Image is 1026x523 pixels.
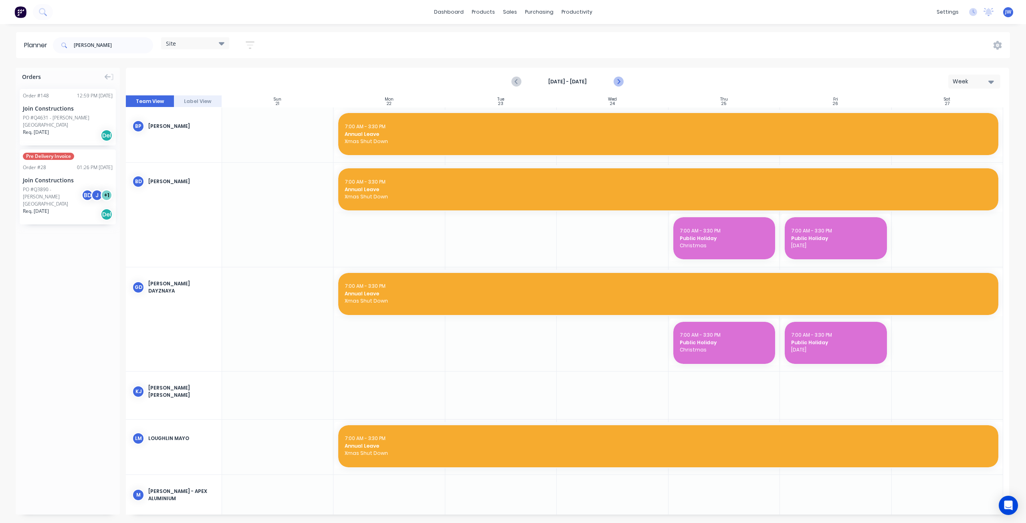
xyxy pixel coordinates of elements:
span: Public Holiday [680,339,769,346]
span: Public Holiday [680,235,769,242]
div: Mon [385,97,394,102]
div: 27 [945,102,949,106]
div: [PERSON_NAME] - Apex Aluminium [148,488,215,502]
div: Join Constructions [23,176,113,184]
span: Req. [DATE] [23,129,49,136]
div: 26 [833,102,838,106]
div: productivity [557,6,596,18]
div: Loughlin Mayo [148,435,215,442]
div: Order # 148 [23,92,49,99]
span: Annual Leave [345,186,992,193]
span: [DATE] [791,346,880,353]
div: bp [132,120,144,132]
div: Wed [608,97,617,102]
img: Factory [14,6,26,18]
button: Label View [174,95,222,107]
span: 7:00 AM - 3:30 PM [680,331,721,338]
div: PO #Q3890 - [PERSON_NAME][GEOGRAPHIC_DATA] [23,186,84,208]
div: Order # 28 [23,164,46,171]
div: J [91,189,103,201]
div: Week [953,77,990,86]
span: Orders [22,73,41,81]
input: Search for orders... [74,37,153,53]
div: Sun [274,97,281,102]
div: Sat [944,97,950,102]
div: [PERSON_NAME] [148,178,215,185]
div: PO #Q4631 - [PERSON_NAME][GEOGRAPHIC_DATA] [23,114,113,129]
div: 12:59 PM [DATE] [77,92,113,99]
div: [PERSON_NAME] [PERSON_NAME] [148,384,215,399]
span: 7:00 AM - 3:30 PM [791,227,832,234]
span: 7:00 AM - 3:30 PM [680,227,721,234]
div: KJ [132,386,144,398]
span: 7:00 AM - 3:30 PM [791,331,832,338]
div: Del [101,208,113,220]
strong: [DATE] - [DATE] [527,78,608,85]
span: Public Holiday [791,235,880,242]
div: LM [132,432,144,444]
span: Christmas [680,346,769,353]
div: Thu [720,97,728,102]
div: Fri [833,97,838,102]
span: Annual Leave [345,131,992,138]
span: Annual Leave [345,290,992,297]
span: Xmas Shut Down [345,450,992,457]
span: JW [1005,8,1011,16]
div: Planner [24,40,51,50]
a: dashboard [430,6,468,18]
span: Public Holiday [791,339,880,346]
div: 21 [276,102,279,106]
div: Open Intercom Messenger [999,496,1018,515]
div: 23 [498,102,503,106]
div: [PERSON_NAME] [148,123,215,130]
span: Xmas Shut Down [345,297,992,305]
div: BD [132,176,144,188]
div: Join Constructions [23,104,113,113]
div: M [132,489,144,501]
button: Team View [126,95,174,107]
div: 24 [610,102,615,106]
div: 22 [387,102,392,106]
div: GD [132,281,144,293]
span: Req. [DATE] [23,208,49,215]
span: [DATE] [791,242,880,249]
span: Xmas Shut Down [345,138,992,145]
div: purchasing [521,6,557,18]
div: sales [499,6,521,18]
button: Week [948,75,1000,89]
span: Pre Delivery Invoice [23,153,74,160]
span: 7:00 AM - 3:30 PM [345,435,386,442]
div: settings [933,6,963,18]
span: Xmas Shut Down [345,193,992,200]
span: 7:00 AM - 3:30 PM [345,178,386,185]
span: 7:00 AM - 3:30 PM [345,283,386,289]
div: 25 [721,102,726,106]
div: BD [81,189,93,201]
div: + 1 [101,189,113,201]
span: Annual Leave [345,442,992,450]
span: Christmas [680,242,769,249]
div: products [468,6,499,18]
div: [PERSON_NAME] Dayznaya [148,280,215,295]
div: 01:26 PM [DATE] [77,164,113,171]
div: Tue [497,97,504,102]
div: Del [101,129,113,141]
span: Site [166,39,176,48]
span: 7:00 AM - 3:30 PM [345,123,386,130]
